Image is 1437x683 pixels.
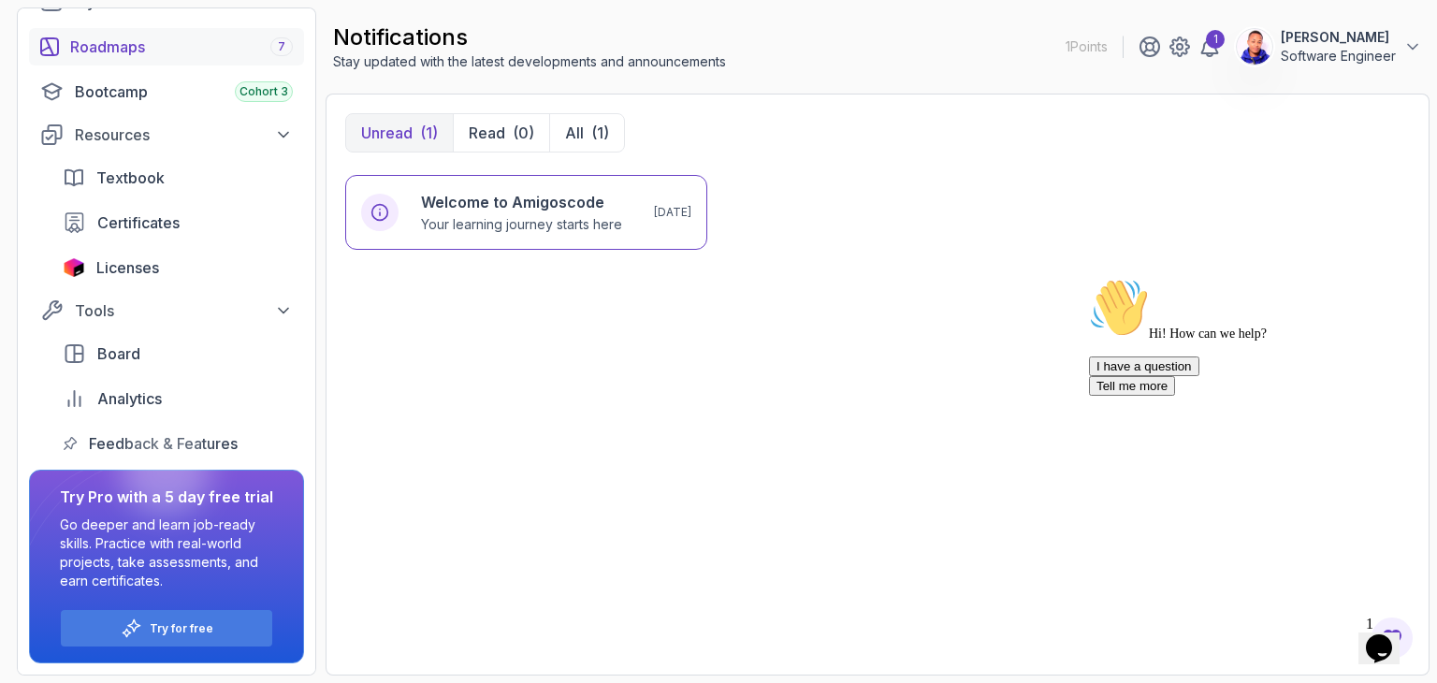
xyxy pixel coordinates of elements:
[654,205,691,220] p: [DATE]
[29,73,304,110] a: bootcamp
[333,22,726,52] h2: notifications
[1198,36,1221,58] a: 1
[453,114,549,152] button: Read(0)
[549,114,624,152] button: All(1)
[96,256,159,279] span: Licenses
[1281,28,1396,47] p: [PERSON_NAME]
[51,425,304,462] a: feedback
[420,122,438,144] div: (1)
[7,106,94,125] button: Tell me more
[29,294,304,327] button: Tools
[75,124,293,146] div: Resources
[7,56,185,70] span: Hi! How can we help?
[1281,47,1396,65] p: Software Engineer
[7,7,67,67] img: :wave:
[361,122,413,144] p: Unread
[591,122,609,144] div: (1)
[60,609,273,647] button: Try for free
[97,342,140,365] span: Board
[7,86,118,106] button: I have a question
[75,80,293,103] div: Bootcamp
[75,299,293,322] div: Tools
[469,122,505,144] p: Read
[70,36,293,58] div: Roadmaps
[1066,37,1108,56] p: 1 Points
[1081,270,1418,599] iframe: chat widget
[51,204,304,241] a: certificates
[1236,28,1422,65] button: user profile image[PERSON_NAME]Software Engineer
[565,122,584,144] p: All
[1358,608,1418,664] iframe: chat widget
[51,380,304,417] a: analytics
[346,114,453,152] button: Unread(1)
[421,215,622,234] p: Your learning journey starts here
[239,84,288,99] span: Cohort 3
[51,249,304,286] a: licenses
[51,159,304,196] a: textbook
[96,167,165,189] span: Textbook
[150,621,213,636] a: Try for free
[421,191,622,213] h6: Welcome to Amigoscode
[7,7,344,125] div: 👋Hi! How can we help?I have a questionTell me more
[97,387,162,410] span: Analytics
[60,516,273,590] p: Go deeper and learn job-ready skills. Practice with real-world projects, take assessments, and ea...
[1237,29,1272,65] img: user profile image
[89,432,238,455] span: Feedback & Features
[513,122,534,144] div: (0)
[333,52,726,71] p: Stay updated with the latest developments and announcements
[63,258,85,277] img: jetbrains icon
[1206,30,1225,49] div: 1
[29,28,304,65] a: roadmaps
[278,39,285,54] span: 7
[51,335,304,372] a: board
[97,211,180,234] span: Certificates
[29,118,304,152] button: Resources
